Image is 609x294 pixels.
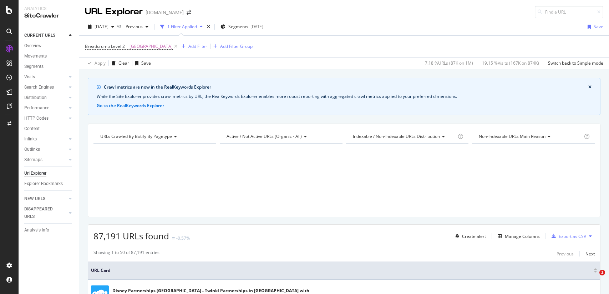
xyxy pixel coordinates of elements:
[24,63,74,70] a: Segments
[535,6,603,18] input: Find a URL
[91,267,592,274] span: URL Card
[176,235,190,241] div: -0.57%
[95,60,106,66] div: Apply
[205,23,212,30] div: times
[585,249,595,258] button: Next
[141,60,151,66] div: Save
[24,63,44,70] div: Segments
[117,23,123,29] span: vs
[93,230,169,242] span: 87,191 URLs found
[24,125,74,133] a: Content
[172,237,175,239] img: Equal
[24,115,67,122] a: HTTP Codes
[130,41,173,51] span: [GEOGRAPHIC_DATA]
[559,233,586,239] div: Export as CSV
[24,205,60,220] div: DISAPPEARED URLS
[24,42,41,50] div: Overview
[24,226,49,234] div: Analysis Info
[353,133,440,139] span: Indexable / Non-Indexable URLs distribution
[24,12,73,20] div: SiteCrawler
[24,104,67,112] a: Performance
[228,24,248,30] span: Segments
[482,60,539,66] div: 19.15 % Visits ( 167K on 874K )
[24,135,67,143] a: Inlinks
[599,270,605,275] span: 1
[24,73,67,81] a: Visits
[24,6,73,12] div: Analytics
[24,125,40,133] div: Content
[585,251,595,257] div: Next
[179,42,207,51] button: Add Filter
[157,21,205,33] button: 1 Filter Applied
[477,131,583,142] h4: Non-Indexable URLs Main Reason
[548,60,603,66] div: Switch back to Simple mode
[95,24,108,30] span: 2025 Oct. 4th
[585,270,602,287] iframe: Intercom live chat
[24,73,35,81] div: Visits
[24,32,55,39] div: CURRENT URLS
[24,42,74,50] a: Overview
[495,232,540,240] button: Manage Columns
[24,170,46,177] div: Url Explorer
[24,135,37,143] div: Inlinks
[24,32,67,39] a: CURRENT URLS
[104,84,588,90] div: Crawl metrics are now in the RealKeywords Explorer
[557,249,574,258] button: Previous
[85,43,125,49] span: Breadcrumb Level 2
[24,146,40,153] div: Outlinks
[24,156,67,164] a: Sitemaps
[167,24,197,30] div: 1 Filter Applied
[24,104,49,112] div: Performance
[24,146,67,153] a: Outlinks
[24,156,42,164] div: Sitemaps
[85,58,106,69] button: Apply
[225,131,336,142] h4: Active / Not Active URLs
[24,94,47,101] div: Distribution
[88,78,600,115] div: info banner
[118,60,129,66] div: Clear
[109,58,129,69] button: Clear
[549,230,586,242] button: Export as CSV
[188,43,207,49] div: Add Filter
[557,251,574,257] div: Previous
[250,24,263,30] div: [DATE]
[112,288,309,294] div: Disney Partnerships [GEOGRAPHIC_DATA] - Twinkl Partnerships in [GEOGRAPHIC_DATA] with
[24,180,74,188] a: Explorer Bookmarks
[594,24,603,30] div: Save
[505,233,540,239] div: Manage Columns
[24,195,67,203] a: NEW URLS
[126,43,128,49] span: =
[210,42,253,51] button: Add Filter Group
[227,133,302,139] span: Active / Not Active URLs (organic - all)
[24,84,54,91] div: Search Engines
[85,6,143,18] div: URL Explorer
[452,230,486,242] button: Create alert
[425,60,473,66] div: 7.18 % URLs ( 87K on 1M )
[24,53,47,60] div: Movements
[24,53,74,60] a: Movements
[218,21,266,33] button: Segments[DATE]
[24,205,67,220] a: DISAPPEARED URLS
[587,83,593,92] button: close banner
[93,249,159,258] div: Showing 1 to 50 of 87,191 entries
[85,21,117,33] button: [DATE]
[123,21,151,33] button: Previous
[24,94,67,101] a: Distribution
[479,133,545,139] span: Non-Indexable URLs Main Reason
[24,170,74,177] a: Url Explorer
[351,131,457,142] h4: Indexable / Non-Indexable URLs Distribution
[585,21,603,33] button: Save
[24,180,63,188] div: Explorer Bookmarks
[97,103,164,109] button: Go to the RealKeywords Explorer
[24,115,49,122] div: HTTP Codes
[97,93,592,100] div: While the Site Explorer provides crawl metrics by URL, the RealKeywords Explorer enables more rob...
[132,58,151,69] button: Save
[99,131,210,142] h4: URLs Crawled By Botify By pagetype
[220,43,253,49] div: Add Filter Group
[24,226,74,234] a: Analysis Info
[146,9,184,16] div: [DOMAIN_NAME]
[100,133,172,139] span: URLs Crawled By Botify By pagetype
[187,10,191,15] div: arrow-right-arrow-left
[123,24,143,30] span: Previous
[545,58,603,69] button: Switch back to Simple mode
